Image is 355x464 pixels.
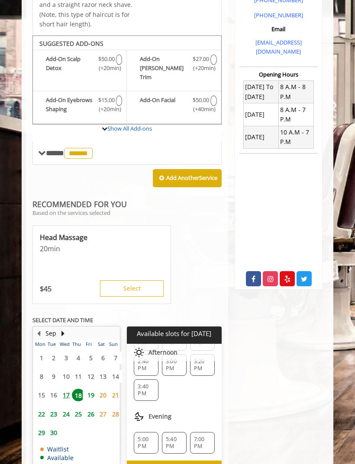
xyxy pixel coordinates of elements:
span: $27.00 [193,54,209,64]
button: Next Month [59,329,66,338]
span: 26 [84,408,97,420]
span: 19 [84,389,97,401]
th: Wed [58,340,70,349]
span: $ [40,284,44,294]
span: $15.00 [98,96,115,105]
div: 3:20 PM [190,354,215,376]
span: 3:00 PM [166,358,183,372]
label: Add-On Scalp Detox [37,54,122,75]
span: 7:00 PM [194,436,211,450]
td: Select day28 [107,404,120,423]
div: 5:00 PM [134,432,158,454]
td: Select day21 [107,386,120,404]
span: $50.00 [98,54,115,64]
td: Select day30 [45,423,58,442]
td: 10 A.M - 7 P.M [278,126,313,148]
td: 8 A.M - 7 P.M [278,103,313,126]
span: 21 [109,389,122,401]
td: Waitlist [40,446,74,452]
td: [DATE] [243,126,278,148]
td: Select day18 [70,386,82,404]
td: Select day26 [83,404,95,423]
b: Add Another Service [166,174,217,182]
span: Evening [148,413,171,420]
span: 30 [47,426,60,439]
a: Show All Add-ons [107,125,152,132]
b: Add-On Scalp Detox [46,54,97,73]
td: Available [40,454,74,461]
span: 25 [72,408,85,420]
img: evening slots [134,411,144,422]
span: 29 [35,426,48,439]
th: Sun [107,340,120,349]
span: 23 [47,408,60,420]
button: Previous Month [35,329,42,338]
label: Add-On Facial [131,96,216,116]
th: Thu [70,340,82,349]
div: 2:40 PM [134,354,158,376]
th: Mon [33,340,45,349]
div: 3:40 PM [134,379,158,401]
span: (+20min ) [196,64,206,73]
span: 27 [97,408,110,420]
span: 20 [97,389,110,401]
span: 5:40 PM [166,436,183,450]
b: SUGGESTED ADD-ONS [39,39,103,48]
td: Select day29 [33,423,45,442]
td: Select day25 [70,404,82,423]
span: (+40min ) [196,105,206,114]
span: Afternoon [148,349,177,356]
a: [EMAIL_ADDRESS][DOMAIN_NAME] [255,38,302,55]
td: Select day27 [95,404,107,423]
img: afternoon slots [134,347,144,358]
span: (+20min ) [101,105,112,114]
p: Head Massage [40,233,164,242]
div: 3:00 PM [162,354,187,376]
p: 20 [40,244,164,253]
span: 22 [35,408,48,420]
p: Available slots for [DATE] [130,330,218,337]
td: Select day23 [45,404,58,423]
button: Select [100,280,164,297]
span: 24 [60,408,73,420]
th: Sat [95,340,107,349]
td: [DATE] To [DATE] [243,81,278,103]
label: Add-On Eyebrows Shaping [37,96,122,116]
td: Select day22 [33,404,45,423]
a: [PHONE_NUMBER] [254,11,303,19]
td: Select day24 [58,404,70,423]
span: min [48,244,60,253]
td: Select day17 [58,386,70,404]
td: Select day19 [83,386,95,404]
span: $50.00 [193,96,209,105]
span: 3:20 PM [194,358,211,372]
b: Add-On [PERSON_NAME] Trim [140,54,191,81]
th: Fri [83,340,95,349]
div: The Made Man Senior Barber Haircut Add-onS [32,35,222,125]
h3: Email [242,26,316,32]
span: 18 [72,389,85,401]
div: 5:40 PM [162,432,187,454]
span: (+20min ) [101,64,112,73]
b: SELECT DATE AND TIME [32,316,93,324]
b: Add-On Eyebrows Shaping [46,96,97,114]
td: 8 A.M - 8 P.M [278,81,313,103]
td: [DATE] [243,103,278,126]
label: Add-On Beard Trim [131,54,216,83]
td: Select day20 [95,386,107,404]
b: RECOMMENDED FOR YOU [32,199,127,209]
span: 5:00 PM [138,436,155,450]
h3: Opening Hours [239,71,318,77]
b: Add-On Facial [140,96,191,114]
div: 7:00 PM [190,432,215,454]
button: Sep [45,329,56,338]
span: 28 [109,408,122,420]
span: 2:40 PM [138,358,155,372]
button: Add AnotherService [153,169,222,187]
p: Based on the services selected [32,210,222,216]
p: 45 [40,284,52,294]
th: Tue [45,340,58,349]
span: 17 [60,389,73,401]
span: 3:40 PM [138,383,155,397]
